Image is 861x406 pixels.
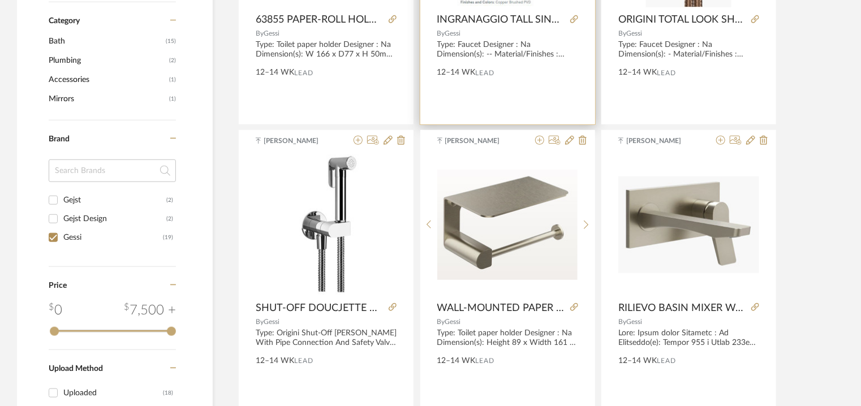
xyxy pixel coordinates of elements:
div: Type: Faucet Designer : Na Dimension(s): - Material/Finishes : Copper brushed PVD. Mounting Type ... [618,40,759,59]
span: [PERSON_NAME] [445,136,516,146]
span: WALL-MOUNTED PAPER ROLL HOLDER WITH COVER 59449 [437,302,566,314]
div: Type: Toilet paper holder Designer : Na Dimension(s): W 166 x D77 x H 50mm-- Material/Finishes : ... [256,40,397,59]
div: Gejst [63,191,166,209]
div: (2) [166,210,173,228]
span: Bath [49,32,163,51]
img: SHUT-OFF DOUCJETTE GESSI ORIGINI 45126 [286,154,367,296]
div: (18) [163,384,173,402]
span: Gessi [626,30,642,37]
span: Lead [294,69,313,77]
div: Type: Toilet paper holder Designer : Na Dimension(s): Height 89 x Width 161 x Depth 100mm Materia... [437,329,578,348]
span: 12–14 WK [256,355,294,367]
img: RILIEVO BASIN MIXER WALL 59089-149 FINOX BRUSHED NICKEL [618,176,759,273]
div: 7,500 + [124,300,176,321]
span: By [256,318,264,325]
span: Lead [294,357,313,365]
span: RILIEVO BASIN MIXER WALL 59089-149 FINOX BRUSHED NICKEL [618,302,747,314]
span: Category [49,16,80,26]
div: Gessi [63,228,163,247]
span: Lead [476,357,495,365]
span: Gessi [445,318,461,325]
div: Uploaded [63,384,163,402]
span: Gessi [264,30,279,37]
div: Type: Origini Shut-Off [PERSON_NAME] With Pipe Connection And Safety Valve Designer : Na Dimensio... [256,329,397,348]
input: Search Brands [49,159,176,182]
span: Plumbing [49,51,166,70]
span: ORIGINI TOTAL LOOK SHUTOFF 14331-708 COPPER BRUSHED PVD [618,14,747,26]
span: [PERSON_NAME] [264,136,335,146]
span: (2) [169,51,176,70]
span: Accessories [49,70,166,89]
div: Lore: Ipsum dolor Sitametc : Ad Elitseddo(e): Tempor 955 i Utlab 233e Dolor 167ma Aliquaen/Admini... [618,329,759,348]
img: WALL-MOUNTED PAPER ROLL HOLDER WITH COVER 59449 [437,170,578,280]
span: By [437,318,445,325]
div: 0 [256,154,397,296]
span: Upload Method [49,365,103,373]
div: (2) [166,191,173,209]
span: 12–14 WK [618,67,657,79]
span: Mirrors [49,89,166,109]
span: Price [49,282,67,290]
div: 0 [49,300,62,321]
span: 12–14 WK [437,355,476,367]
span: By [437,30,445,37]
span: 12–14 WK [256,67,294,79]
span: Gessi [264,318,279,325]
span: SHUT-OFF DOUCJETTE GESSI ORIGINI 45126 [256,302,384,314]
div: (19) [163,228,173,247]
span: INGRANAGGIO TALL SINGLE LEVER WASHBASIN MIXER WITHOUT POP-UP ASSEMBLY [437,14,566,26]
div: Type: Faucet Designer : Na Dimension(s): -- Material/Finishes : Metal, Copper brushed PVD. Mounti... [437,40,578,59]
span: Brand [49,135,70,143]
span: Lead [657,69,676,77]
span: By [618,30,626,37]
span: (1) [169,71,176,89]
span: By [618,318,626,325]
span: 63855 PAPER-ROLL HOLDER [256,14,384,26]
span: Gessi [626,318,642,325]
span: Lead [476,69,495,77]
span: 12–14 WK [437,67,476,79]
span: By [256,30,264,37]
span: [PERSON_NAME] [626,136,698,146]
span: Lead [657,357,676,365]
div: Gejst Design [63,210,166,228]
span: 12–14 WK [618,355,657,367]
span: Gessi [445,30,461,37]
span: (15) [166,32,176,50]
span: (1) [169,90,176,108]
